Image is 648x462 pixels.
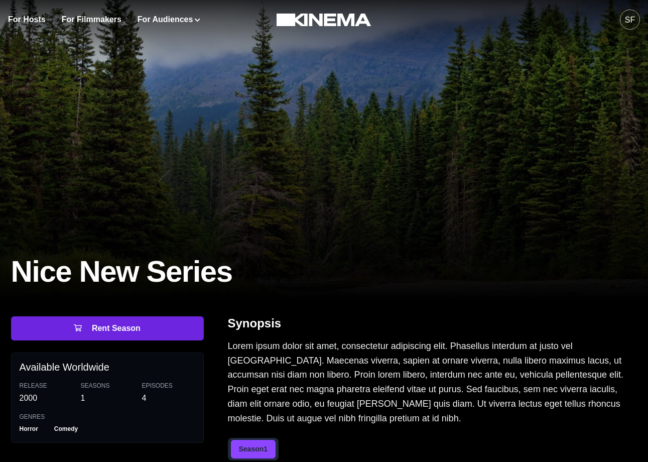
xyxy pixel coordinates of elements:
[228,339,637,426] p: Lorem ipsum dolor sit amet, consectetur adipiscing elit. Phasellus interdum at justo vel [GEOGRAP...
[20,412,195,421] p: Genres
[20,392,73,404] p: 2000
[142,381,195,390] p: Episodes
[11,253,232,290] h2: Nice New Series
[48,423,84,434] span: Comedy
[142,392,195,404] p: 4
[20,381,73,390] p: Release
[20,423,44,434] span: Horror
[138,14,200,26] button: For Audiences
[81,381,134,390] p: Seasons
[11,316,204,340] button: Rent Season
[231,440,276,458] button: Season 1
[62,14,121,26] a: For Filmmakers
[20,361,195,373] h2: Available Worldwide
[228,316,282,331] h2: Synopsis
[81,392,134,404] p: 1
[625,14,635,26] div: SF
[8,14,46,26] a: For Hosts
